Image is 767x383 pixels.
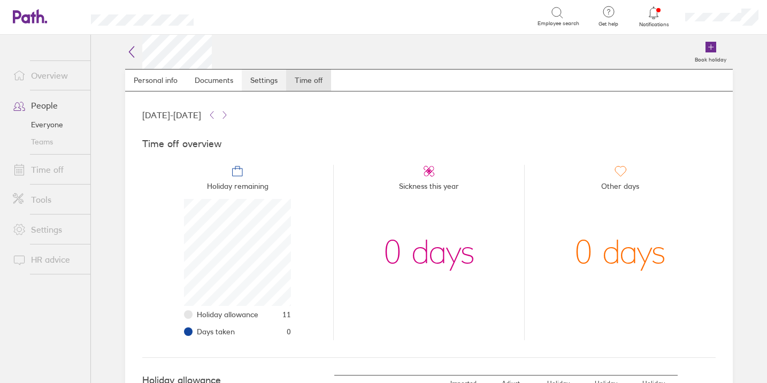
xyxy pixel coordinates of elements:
[4,116,90,133] a: Everyone
[142,139,716,150] h4: Time off overview
[282,310,291,319] span: 11
[4,95,90,116] a: People
[125,70,186,91] a: Personal info
[287,327,291,336] span: 0
[636,5,671,28] a: Notifications
[197,310,258,319] span: Holiday allowance
[4,189,90,210] a: Tools
[538,20,579,27] span: Employee search
[186,70,242,91] a: Documents
[601,178,639,199] span: Other days
[286,70,331,91] a: Time off
[383,199,475,306] div: 0 days
[207,178,269,199] span: Holiday remaining
[242,70,286,91] a: Settings
[688,35,733,69] a: Book holiday
[4,159,90,180] a: Time off
[591,21,626,27] span: Get help
[197,327,235,336] span: Days taken
[4,65,90,86] a: Overview
[636,21,671,28] span: Notifications
[142,110,201,120] span: [DATE] - [DATE]
[4,219,90,240] a: Settings
[574,199,666,306] div: 0 days
[4,133,90,150] a: Teams
[4,249,90,270] a: HR advice
[399,178,459,199] span: Sickness this year
[223,11,250,21] div: Search
[688,53,733,63] label: Book holiday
